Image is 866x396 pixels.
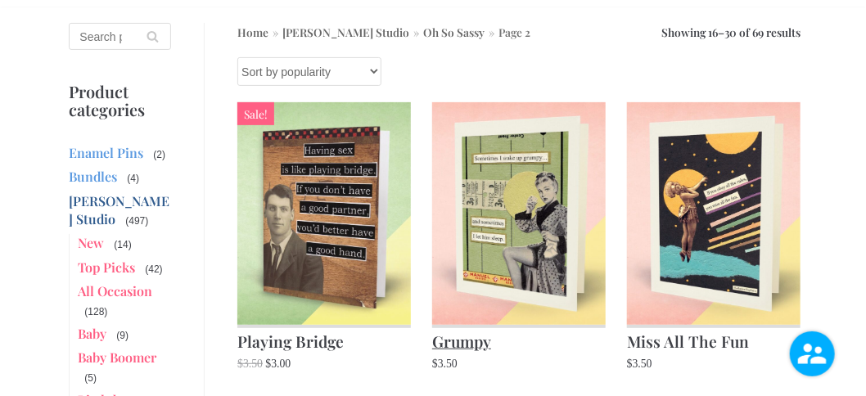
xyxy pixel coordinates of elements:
a: Miss All The Fun $3.50 [627,102,801,373]
a: Baby [78,325,106,342]
span: $ [265,358,271,370]
a: Sale! Playing Bridge [237,102,411,373]
span: $ [627,358,633,370]
h2: Grumpy [432,325,606,354]
p: Showing 16–30 of 69 results [662,23,801,41]
span: (5) [83,371,98,385]
bdi: 3.50 [627,358,652,370]
span: » [409,25,423,39]
h2: Playing Bridge [237,325,411,354]
a: Home [237,25,268,39]
select: Shop order [237,57,381,86]
input: Search products… [69,23,171,50]
nav: Breadcrumb [237,23,530,41]
a: Enamel Pins [69,144,143,161]
a: Bundles [69,168,117,185]
a: Top Picks [78,259,135,276]
span: (2) [151,147,167,162]
span: (497) [124,214,150,228]
span: (128) [83,304,109,319]
h2: Miss All The Fun [627,325,801,354]
bdi: 3.50 [432,358,458,370]
a: [PERSON_NAME] Studio [282,25,409,39]
a: Oh So Sassy [423,25,485,39]
span: » [268,25,282,39]
img: Playing Bridge [237,102,411,325]
img: Miss All The Fun [627,102,801,325]
a: All Occasion [78,282,152,299]
bdi: 3.50 [237,358,263,370]
span: (4) [125,171,141,186]
button: Search [134,23,171,50]
img: Grumpy [432,102,606,325]
span: » [485,25,498,39]
span: $ [432,358,438,370]
span: Sale! [237,102,273,125]
span: (9) [115,328,130,343]
span: $ [237,358,243,370]
img: user.png [790,331,835,376]
p: Product categories [69,83,171,119]
a: New [78,234,104,251]
a: Grumpy $3.50 [432,102,606,373]
bdi: 3.00 [265,358,291,370]
a: [PERSON_NAME] Studio [69,192,169,227]
span: (14) [112,237,133,252]
a: Baby Boomer [78,349,156,366]
span: (42) [143,262,164,277]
